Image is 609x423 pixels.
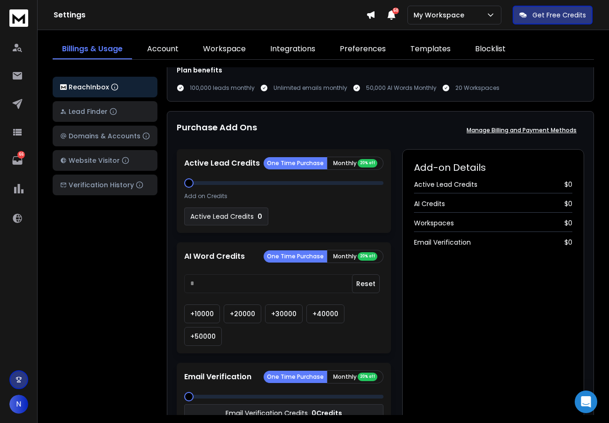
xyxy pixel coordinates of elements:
button: One Time Purchase [264,250,327,263]
button: Get Free Credits [513,6,593,24]
a: Account [138,40,188,59]
p: Active Lead Credits [184,158,260,169]
button: N [9,395,28,414]
h1: Purchase Add Ons [177,121,257,140]
span: Workspaces [414,218,454,228]
div: Open Intercom Messenger [575,391,597,413]
p: 100,000 leads monthly [190,84,255,92]
div: 20% off [358,159,377,168]
button: Monthly 20% off [327,370,383,383]
a: Integrations [261,40,325,59]
button: Domains & Accounts [53,126,157,146]
button: +50000 [184,327,222,346]
button: Reset [352,274,380,293]
button: +30000 [265,304,303,323]
p: Manage Billing and Payment Methods [467,127,577,134]
a: 66 [8,151,27,170]
a: Blocklist [466,40,515,59]
p: Unlimited emails monthly [273,84,347,92]
img: logo [60,84,67,90]
span: 50 [392,8,399,14]
p: Active Lead Credits [190,212,254,221]
p: AI Word Credits [184,251,245,262]
h1: Plan benefits [177,65,584,75]
button: Manage Billing and Payment Methods [459,121,584,140]
a: Templates [401,40,460,59]
p: 20 Workspaces [455,84,500,92]
p: 0 Credits [312,408,342,418]
p: 0 [258,212,262,221]
button: +20000 [224,304,261,323]
button: Lead Finder [53,101,157,122]
p: Email Verification [184,371,251,383]
p: 66 [17,151,25,159]
button: +40000 [306,304,344,323]
p: Get Free Credits [532,10,586,20]
p: Email Verification Credits [226,408,308,418]
button: One Time Purchase [264,371,327,383]
button: Monthly 20% off [327,157,383,170]
a: Billings & Usage [53,40,132,59]
div: 20% off [358,252,377,261]
button: One Time Purchase [264,157,327,169]
button: Website Visitor [53,150,157,171]
span: Active Lead Credits [414,180,477,189]
p: My Workspace [414,10,468,20]
span: $ 0 [564,218,572,228]
button: ReachInbox [53,77,157,97]
button: +10000 [184,304,220,323]
h2: Add-on Details [414,161,572,174]
span: $ 0 [564,199,572,208]
p: 50,000 AI Words Monthly [366,84,437,92]
span: Email Verification [414,238,471,247]
img: logo [9,9,28,27]
span: AI Credits [414,199,445,208]
h1: Settings [54,9,366,21]
button: Monthly 20% off [327,250,383,263]
p: Add on Credits [184,192,227,200]
a: Workspace [194,40,255,59]
a: Preferences [330,40,395,59]
span: $ 0 [564,180,572,189]
button: Verification History [53,175,157,195]
div: 20% off [358,373,377,381]
span: $ 0 [564,238,572,247]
